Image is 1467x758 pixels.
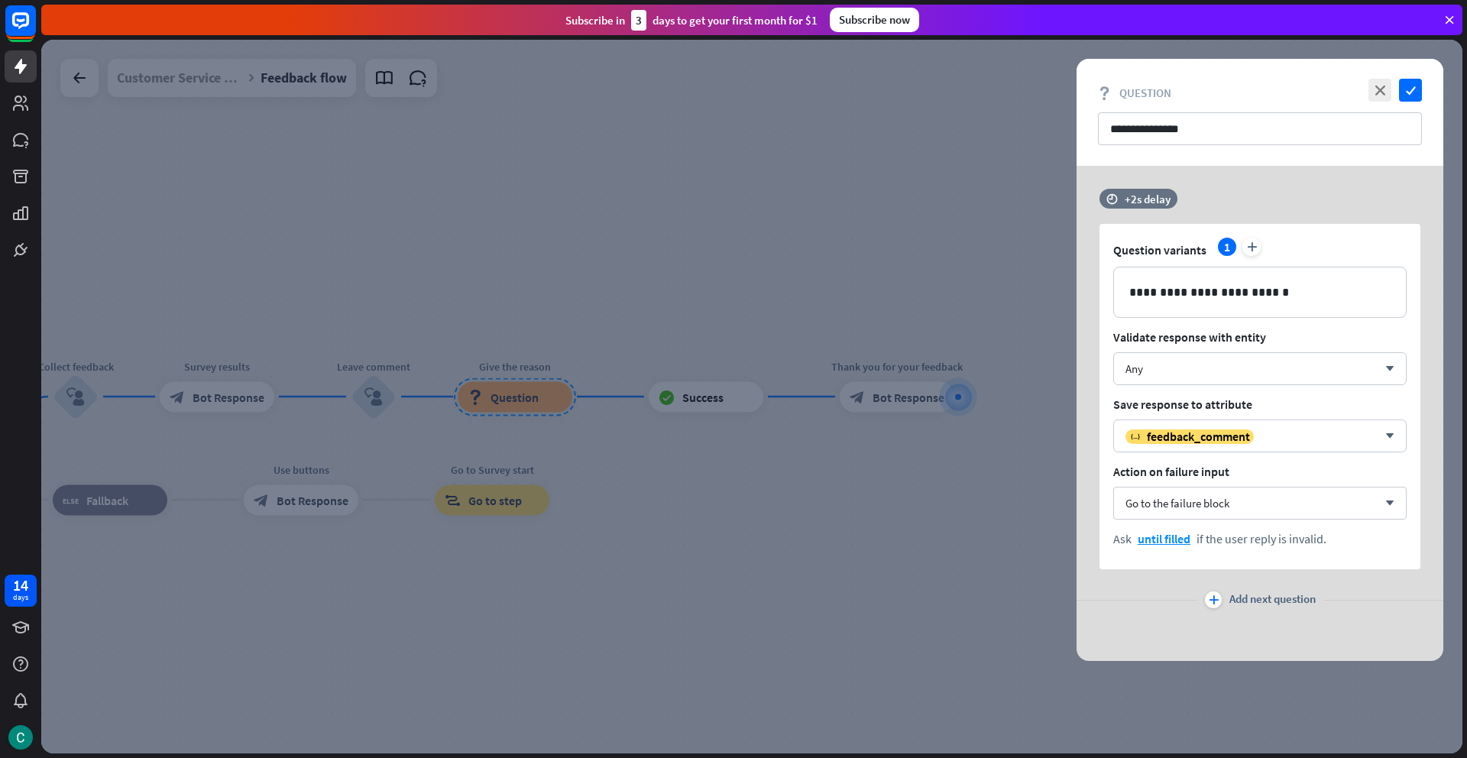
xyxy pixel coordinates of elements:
i: arrow_down [1378,499,1394,508]
span: Go to the failure block [1125,496,1229,510]
i: plus [1242,238,1261,256]
a: 14 days [5,575,37,607]
span: feedback_comment [1147,429,1250,444]
div: Subscribe now [830,8,919,32]
i: arrow_down [1378,364,1394,374]
div: Any [1125,361,1143,376]
span: Question variants [1113,242,1206,258]
i: block_question [1098,86,1112,100]
span: Question [1119,86,1171,100]
span: Validate response with entity [1113,329,1407,345]
div: 14 [13,578,28,592]
i: time [1106,193,1118,204]
div: days [13,592,28,603]
span: if the user reply is invalid. [1197,531,1326,546]
i: variable [1131,432,1140,442]
span: Add next question [1229,591,1316,608]
span: until filled [1138,531,1190,546]
i: arrow_down [1378,432,1394,441]
i: close [1368,79,1391,102]
div: +2s delay [1125,192,1171,206]
div: 1 [1218,238,1236,256]
i: check [1399,79,1422,102]
span: Ask [1113,531,1132,546]
div: 3 [631,10,646,31]
i: plus [1209,595,1219,604]
span: Action on failure input [1113,464,1407,479]
button: Open LiveChat chat widget [12,6,58,52]
span: Save response to attribute [1113,397,1407,412]
div: Subscribe in days to get your first month for $1 [565,10,818,31]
